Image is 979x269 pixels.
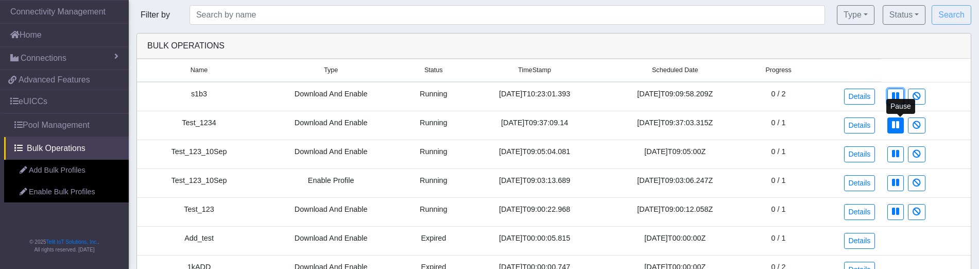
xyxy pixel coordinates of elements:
span: Type [324,65,338,75]
div: Bulk Operations [140,40,968,52]
td: Test_123 [137,197,261,226]
td: 0 / 1 [747,226,810,255]
td: Add_test [137,226,261,255]
td: [DATE]T00:00:05.815 [466,226,603,255]
td: Test_1234 [137,111,261,140]
a: Details [844,233,875,249]
span: Name [191,65,208,75]
td: [DATE]T09:00:22.968 [466,197,603,226]
a: Bulk Operations [4,137,129,160]
td: s1b3 [137,82,261,111]
td: Download And Enable [261,226,401,255]
span: Scheduled Date [652,65,698,75]
td: Download And Enable [261,197,401,226]
td: [DATE]T09:03:06.247Z [603,169,747,197]
td: Expired [401,226,466,255]
td: Enable Profile [261,169,401,197]
td: [DATE]T09:00:12.058Z [603,197,747,226]
td: 0 / 1 [747,140,810,169]
td: Test_123_10Sep [137,140,261,169]
span: Status [424,65,443,75]
td: Running [401,111,466,140]
a: Details [844,89,875,105]
a: Details [844,175,875,191]
a: Add Bulk Profiles [4,160,129,181]
a: Enable Bulk Profiles [4,181,129,203]
td: [DATE]T09:09:58.209Z [603,82,747,111]
span: Connections [21,52,66,64]
td: [DATE]T09:37:03.315Z [603,111,747,140]
td: [DATE]T09:05:00Z [603,140,747,169]
span: TimeStamp [518,65,551,75]
button: Status [883,5,925,25]
a: Details [844,204,875,220]
a: Pool Management [4,114,129,137]
td: [DATE]T10:23:01.393 [466,82,603,111]
td: 0 / 2 [747,82,810,111]
td: Running [401,140,466,169]
td: Test_123_10Sep [137,169,261,197]
td: Running [401,82,466,111]
td: 0 / 1 [747,111,810,140]
input: Search by name [190,5,825,25]
td: 0 / 1 [747,197,810,226]
td: Running [401,197,466,226]
td: Download And Enable [261,111,401,140]
span: Progress [765,65,791,75]
td: [DATE]T00:00:00Z [603,226,747,255]
td: Running [401,169,466,197]
td: Download And Enable [261,140,401,169]
td: 0 / 1 [747,169,810,197]
td: Download And Enable [261,82,401,111]
td: [DATE]T09:03:13.689 [466,169,603,197]
td: [DATE]T09:37:09.14 [466,111,603,140]
div: Pause [886,99,915,114]
button: Type [837,5,874,25]
span: Bulk Operations [27,142,85,155]
td: [DATE]T09:05:04.081 [466,140,603,169]
button: Search [932,5,971,25]
span: Advanced Features [19,74,90,86]
a: Details [844,146,875,162]
span: Filter by [136,10,174,19]
a: Details [844,117,875,133]
a: Telit IoT Solutions, Inc. [46,239,98,245]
